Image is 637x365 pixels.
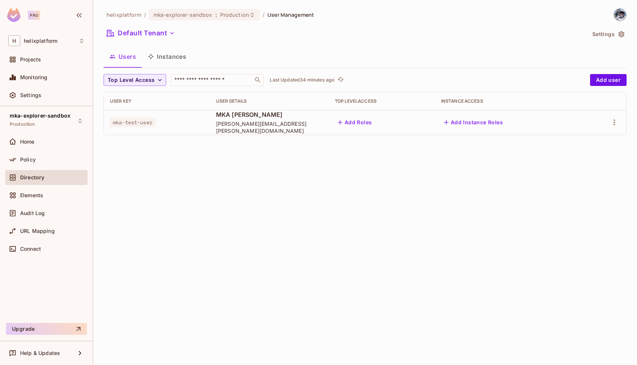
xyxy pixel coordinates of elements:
[216,120,323,134] span: [PERSON_NAME][EMAIL_ADDRESS][PERSON_NAME][DOMAIN_NAME]
[28,11,40,20] div: Pro
[20,192,43,198] span: Elements
[20,139,35,145] span: Home
[216,98,323,104] div: User Details
[104,27,178,39] button: Default Tenant
[215,12,218,18] span: :
[335,116,375,128] button: Add Roles
[144,11,146,18] li: /
[20,57,41,63] span: Projects
[8,35,20,46] span: H
[6,323,87,335] button: Upgrade
[336,76,345,84] button: refresh
[20,74,48,80] span: Monitoring
[335,76,345,84] span: Click to refresh data
[267,11,314,18] span: User Management
[142,47,192,66] button: Instances
[614,9,626,21] img: michael.amato@helix.com
[10,121,35,127] span: Production
[24,38,57,44] span: Workspace: helixplatform
[10,113,70,119] span: mka-explorer-sandbox
[335,98,429,104] div: Top Level Access
[110,98,204,104] div: User Key
[110,118,155,127] span: mka-test-user
[590,74,627,86] button: Add user
[337,76,344,84] span: refresh
[20,157,36,163] span: Policy
[104,74,166,86] button: Top Level Access
[270,77,335,83] p: Last Updated 34 minutes ago
[20,246,41,252] span: Connect
[216,111,323,119] span: MKA [PERSON_NAME]
[107,11,141,18] span: the active workspace
[220,11,249,18] span: Production
[441,116,506,128] button: Add Instance Roles
[20,228,55,234] span: URL Mapping
[20,350,60,356] span: Help & Updates
[108,76,155,85] span: Top Level Access
[104,47,142,66] button: Users
[7,8,20,22] img: SReyMgAAAABJRU5ErkJggg==
[263,11,264,18] li: /
[441,98,575,104] div: Instance Access
[20,175,44,180] span: Directory
[589,28,627,40] button: Settings
[20,210,45,216] span: Audit Log
[153,11,212,18] span: mka-explorer-sandbox
[20,92,41,98] span: Settings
